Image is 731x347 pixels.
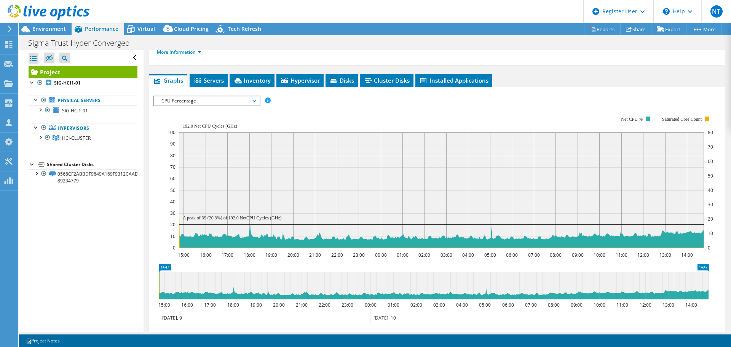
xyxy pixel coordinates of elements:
[287,252,299,258] text: 20:00
[484,252,496,258] text: 05:00
[54,80,81,86] b: SIG-HCI1-01
[365,302,377,308] text: 00:00
[265,252,277,258] text: 19:00
[708,158,713,165] text: 60
[32,25,66,32] span: Environment
[659,252,671,258] text: 13:00
[419,77,488,84] span: Installed Applications
[663,8,670,15] svg: \n
[616,252,627,258] text: 11:00
[29,123,137,133] a: Hypervisors
[418,252,430,258] text: 02:00
[62,107,88,114] span: SIG-HCI1-01
[410,302,422,308] text: 02:00
[280,77,320,84] span: Hypervisor
[183,123,237,129] text: 192.0 Net CPU Cycles (GHz)
[200,252,212,258] text: 16:00
[708,230,713,237] text: 10
[375,252,387,258] text: 00:00
[29,78,137,88] a: SIG-HCI1-01
[170,210,176,216] text: 30
[662,302,674,308] text: 13:00
[364,77,410,84] span: Cluster Disks
[342,302,353,308] text: 23:00
[170,187,176,193] text: 50
[29,66,137,78] a: Project
[29,96,137,106] a: Physical Servers
[137,25,155,32] span: Virtual
[204,302,216,308] text: 17:00
[174,25,209,32] span: Cloud Pricing
[296,302,308,308] text: 21:00
[170,164,176,170] text: 70
[594,302,605,308] text: 10:00
[441,252,452,258] text: 03:00
[173,245,176,251] text: 0
[170,233,176,240] text: 10
[388,302,399,308] text: 01:00
[29,106,137,115] a: SIG-HCI1-01
[158,96,255,106] span: CPU Percentage
[621,117,643,122] text: Net CPU %
[571,302,583,308] text: 09:00
[170,152,176,159] text: 80
[685,302,697,308] text: 14:00
[170,221,176,228] text: 20
[708,173,713,179] text: 50
[170,141,176,147] text: 90
[181,302,193,308] text: 16:00
[708,216,713,222] text: 20
[158,302,170,308] text: 15:00
[183,215,282,221] text: A peak of 39 (20.3%) of 192.0 NetCPU Cycles (GHz)
[620,23,651,35] a: Share
[662,117,702,122] text: Saturated Core Count
[708,187,713,193] text: 40
[640,302,651,308] text: 12:00
[651,23,686,35] a: Export
[708,201,713,208] text: 30
[157,49,201,55] a: More Information
[21,336,65,345] a: Project Notes
[479,302,491,308] text: 05:00
[433,302,445,308] text: 03:00
[548,302,560,308] text: 08:00
[319,302,330,308] text: 22:00
[227,302,239,308] text: 18:00
[170,198,176,205] text: 40
[273,302,285,308] text: 20:00
[29,169,137,186] a: 0568CF2ABBDF9649A169F9312CAAD768-89234779-
[309,252,321,258] text: 21:00
[47,160,137,169] div: Shared Cluster Disks
[525,302,537,308] text: 07:00
[616,302,628,308] text: 11:00
[250,302,262,308] text: 19:00
[178,252,190,258] text: 15:00
[502,302,514,308] text: 06:00
[710,5,723,18] span: NT
[329,77,354,84] span: Disks
[85,25,118,32] span: Performance
[528,252,540,258] text: 07:00
[397,252,409,258] text: 01:00
[506,252,518,258] text: 06:00
[29,133,137,143] a: HCI-CLUSTER
[228,25,261,32] span: Tech Refresh
[708,144,713,150] text: 70
[686,23,721,35] a: More
[462,252,474,258] text: 04:00
[681,252,693,258] text: 14:00
[222,252,233,258] text: 17:00
[456,302,468,308] text: 04:00
[193,77,224,84] span: Servers
[25,39,142,47] h1: Sigma Trust Hyper Converged
[708,129,713,136] text: 80
[572,252,584,258] text: 09:00
[584,23,621,35] a: Reports
[637,252,649,258] text: 12:00
[168,129,176,136] text: 100
[353,252,365,258] text: 23:00
[594,252,605,258] text: 10:00
[550,252,562,258] text: 08:00
[708,245,710,251] text: 0
[62,135,91,141] span: HCI-CLUSTER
